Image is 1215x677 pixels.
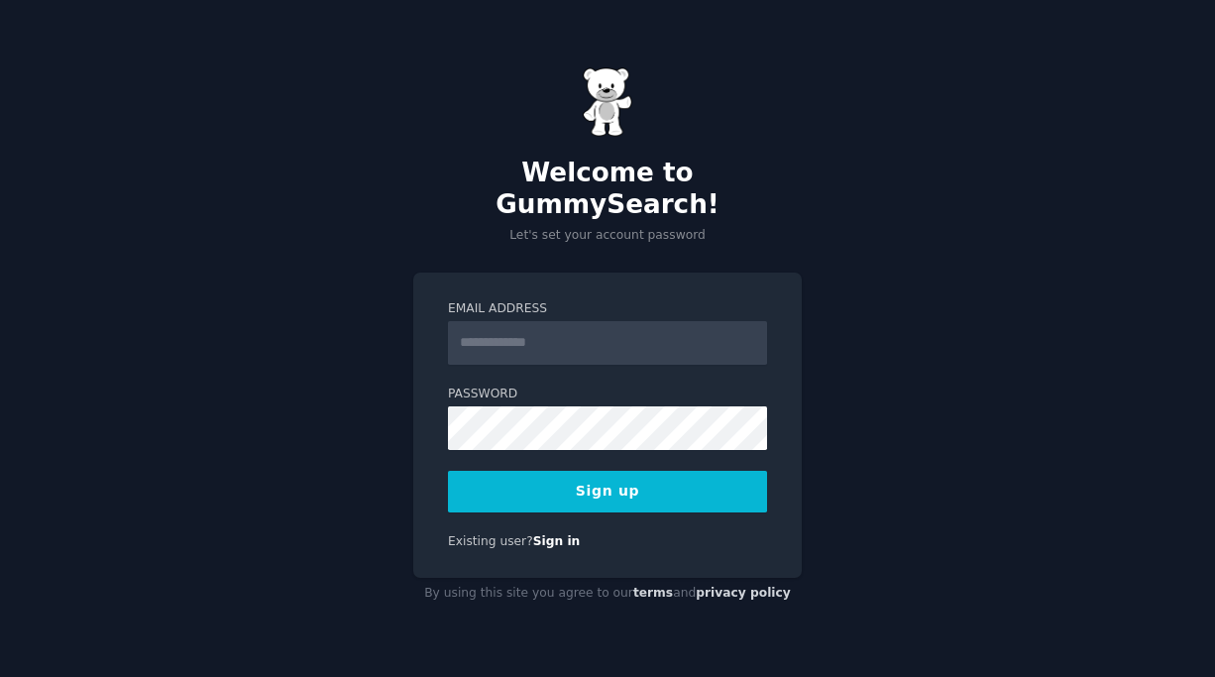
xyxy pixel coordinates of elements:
[448,386,767,403] label: Password
[413,227,802,245] p: Let's set your account password
[633,586,673,600] a: terms
[583,67,632,137] img: Gummy Bear
[696,586,791,600] a: privacy policy
[413,578,802,610] div: By using this site you agree to our and
[448,300,767,318] label: Email Address
[448,471,767,512] button: Sign up
[413,158,802,220] h2: Welcome to GummySearch!
[448,534,533,548] span: Existing user?
[533,534,581,548] a: Sign in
